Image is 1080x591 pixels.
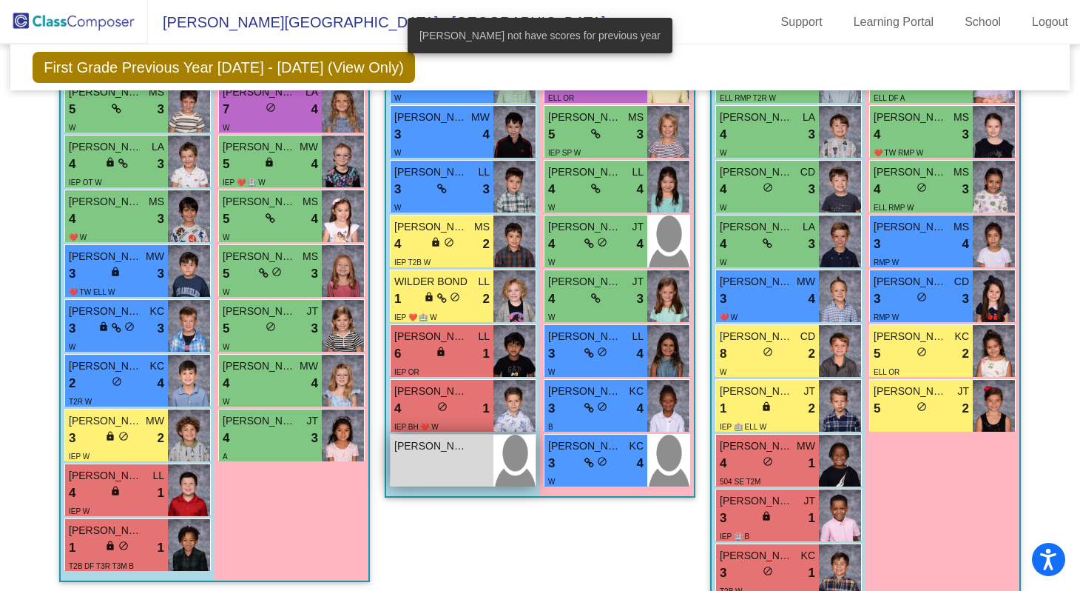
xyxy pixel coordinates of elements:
span: IEP SP W [548,149,581,157]
span: 2 [69,374,75,393]
span: 4 [483,125,490,144]
span: do_not_disturb_alt [763,456,773,467]
span: MS [149,194,164,210]
span: [PERSON_NAME] [720,274,794,290]
span: MW [146,413,164,429]
span: [PERSON_NAME] [548,110,622,125]
span: do_not_disturb_alt [271,267,282,277]
span: 3 [311,319,318,338]
span: 6 [394,344,401,364]
span: W [720,149,726,157]
span: KC [801,548,815,564]
span: 5 [223,210,229,229]
span: W [548,368,555,376]
span: T2R W [69,398,92,406]
span: W [548,204,555,212]
span: KC [150,358,164,374]
span: IEP BH ❤️ W [394,423,439,431]
span: KC [630,384,644,399]
span: [PERSON_NAME] [548,438,622,454]
span: do_not_disturb_alt [763,566,773,576]
span: MS [149,84,164,100]
span: ELL OR [548,94,574,102]
span: [PERSON_NAME] [394,384,468,399]
span: 3 [720,509,726,528]
span: MS [303,194,318,210]
span: lock [105,431,115,441]
span: [PERSON_NAME] [874,219,948,235]
span: W [720,258,726,267]
span: 3 [548,344,555,364]
span: [PERSON_NAME] [69,358,143,374]
span: JT [306,304,318,319]
span: 4 [158,374,164,393]
span: 4 [223,429,229,448]
span: MW [146,249,164,264]
span: [PERSON_NAME] [394,110,468,125]
span: MW [797,438,815,454]
span: [PERSON_NAME] [223,139,297,155]
span: LL [152,468,164,484]
span: LL [632,164,644,180]
span: MW [300,139,318,155]
span: 3 [809,125,815,144]
span: do_not_disturb_alt [266,321,276,332]
span: W [394,94,401,102]
span: [PERSON_NAME] [720,110,794,125]
span: First Grade Previous Year [DATE] - [DATE] (View Only) [33,52,415,83]
span: 4 [720,180,726,199]
span: [PERSON_NAME] [69,84,143,100]
span: do_not_disturb_alt [266,102,276,113]
span: LL [478,329,490,344]
span: 3 [158,264,164,284]
span: 3 [158,319,164,338]
span: 3 [720,290,726,309]
span: W [548,313,555,321]
span: IEP W [69,507,90,515]
span: [PERSON_NAME][GEOGRAPHIC_DATA] - [GEOGRAPHIC_DATA] [148,10,606,34]
span: 1 [158,484,164,503]
span: 4 [69,155,75,174]
span: 3 [158,210,164,229]
span: W [69,343,75,351]
span: lock [110,486,121,496]
span: [PERSON_NAME] [223,358,297,374]
span: 3 [69,264,75,284]
span: W [223,343,229,351]
span: do_not_disturb_alt [112,376,122,387]
span: 3 [548,399,555,418]
span: lock [431,237,441,247]
span: lock [98,321,109,332]
span: do_not_disturb_alt [597,401,607,412]
span: [PERSON_NAME] [223,84,297,100]
span: MS [954,110,969,125]
span: 4 [394,235,401,254]
span: MS [628,110,644,125]
span: ❤️ TW RMP W [874,149,923,157]
span: [PERSON_NAME] [720,329,794,344]
span: W [223,124,229,132]
span: LL [478,164,490,180]
span: 2 [962,399,969,418]
span: T2B DF T3R T3M B [69,562,134,570]
span: 4 [962,235,969,254]
span: lock [264,157,274,167]
span: 4 [720,125,726,144]
span: W [720,204,726,212]
span: do_not_disturb_alt [437,401,448,412]
span: [PERSON_NAME] [394,164,468,180]
span: [PERSON_NAME] [874,329,948,344]
span: MS [303,249,318,264]
span: 3 [637,125,644,144]
span: 3 [962,290,969,309]
span: JT [306,413,318,429]
span: 5 [874,344,880,364]
span: do_not_disturb_alt [444,237,454,247]
span: 4 [311,100,318,119]
span: W [223,233,229,241]
span: 3 [962,180,969,199]
span: [PERSON_NAME] [548,384,622,399]
span: 4 [809,290,815,309]
span: lock [424,292,434,302]
a: Learning Portal [842,10,946,34]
